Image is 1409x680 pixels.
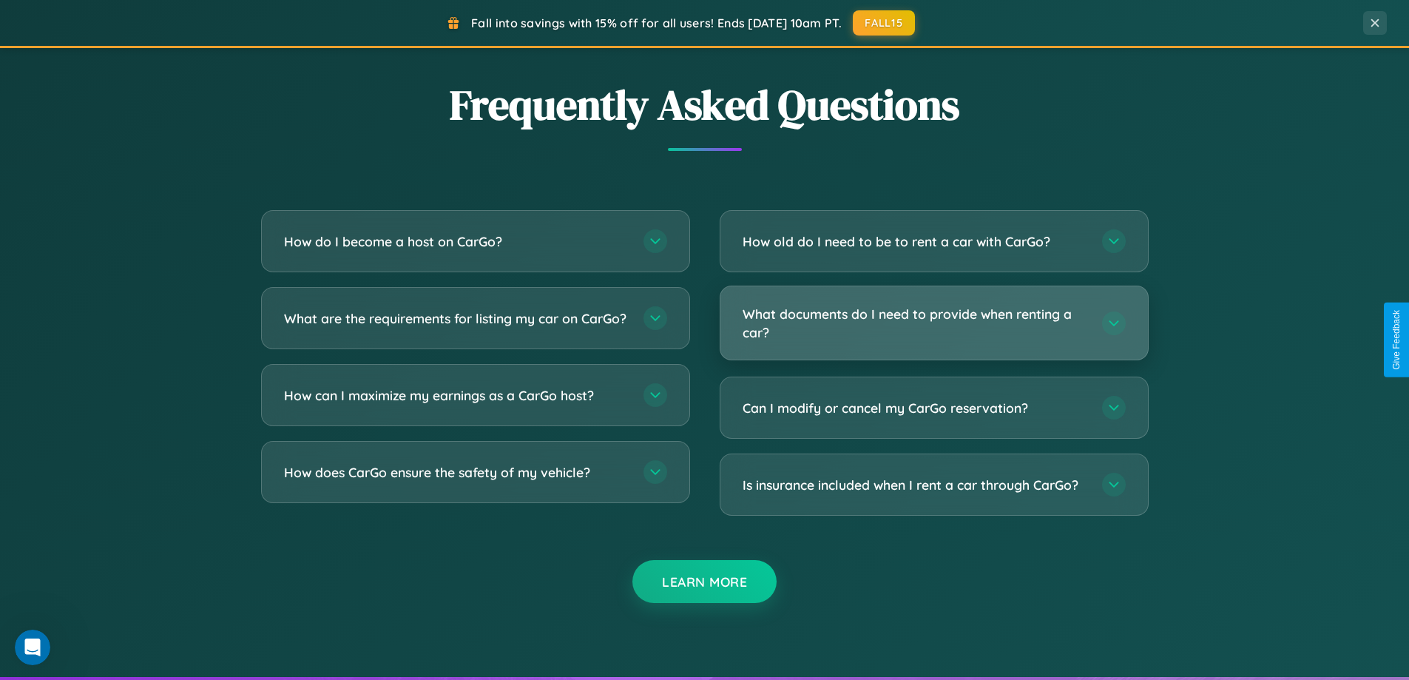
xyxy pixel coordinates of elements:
div: Give Feedback [1391,310,1402,370]
h2: Frequently Asked Questions [261,76,1149,133]
h3: How old do I need to be to rent a car with CarGo? [743,232,1087,251]
h3: What documents do I need to provide when renting a car? [743,305,1087,341]
h3: Is insurance included when I rent a car through CarGo? [743,476,1087,494]
h3: What are the requirements for listing my car on CarGo? [284,309,629,328]
iframe: Intercom live chat [15,630,50,665]
button: Learn More [632,560,777,603]
span: Fall into savings with 15% off for all users! Ends [DATE] 10am PT. [471,16,842,30]
h3: How can I maximize my earnings as a CarGo host? [284,386,629,405]
h3: How do I become a host on CarGo? [284,232,629,251]
button: FALL15 [853,10,915,36]
h3: How does CarGo ensure the safety of my vehicle? [284,463,629,482]
h3: Can I modify or cancel my CarGo reservation? [743,399,1087,417]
